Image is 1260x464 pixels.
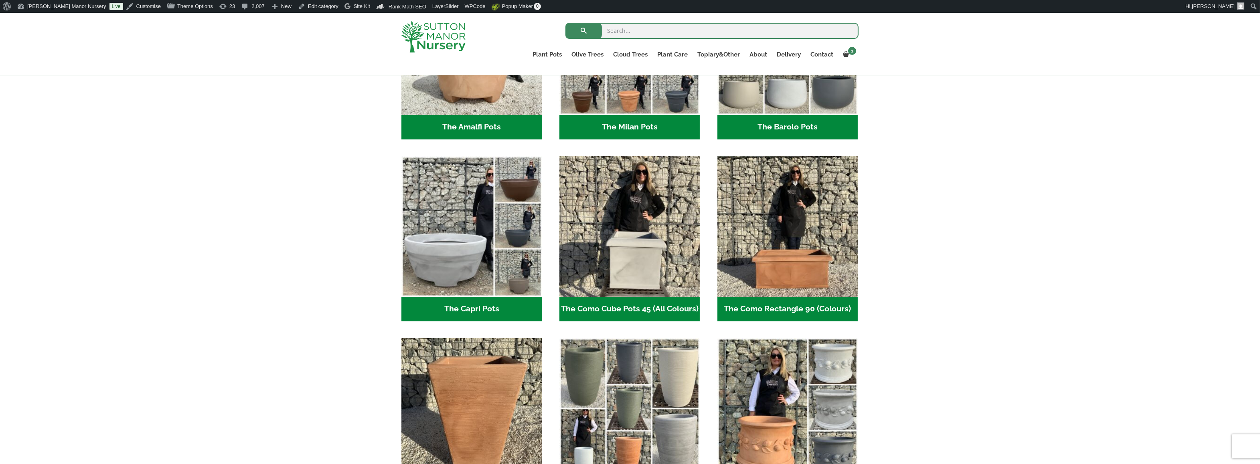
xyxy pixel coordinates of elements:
span: Site Kit [354,3,370,9]
img: The Como Rectangle 90 (Colours) [717,156,858,297]
img: logo [401,21,466,52]
span: Rank Math SEO [389,4,426,10]
input: Search... [565,23,859,39]
a: Visit product category The Como Rectangle 90 (Colours) [717,156,858,321]
h2: The Amalfi Pots [401,115,542,140]
h2: The Como Cube Pots 45 (All Colours) [559,297,700,322]
h2: The Capri Pots [401,297,542,322]
h2: The Barolo Pots [717,115,858,140]
span: 1 [848,47,856,55]
img: The Capri Pots [401,156,542,297]
img: The Como Cube Pots 45 (All Colours) [559,156,700,297]
a: Cloud Trees [608,49,652,60]
a: Live [109,3,123,10]
span: 0 [534,3,541,10]
h2: The Como Rectangle 90 (Colours) [717,297,858,322]
a: Olive Trees [567,49,608,60]
a: Topiary&Other [693,49,745,60]
a: Plant Care [652,49,693,60]
span: [PERSON_NAME] [1192,3,1235,9]
a: Visit product category The Como Cube Pots 45 (All Colours) [559,156,700,321]
h2: The Milan Pots [559,115,700,140]
a: 1 [838,49,859,60]
a: About [745,49,772,60]
a: Visit product category The Capri Pots [401,156,542,321]
a: Contact [806,49,838,60]
a: Plant Pots [528,49,567,60]
a: Delivery [772,49,806,60]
